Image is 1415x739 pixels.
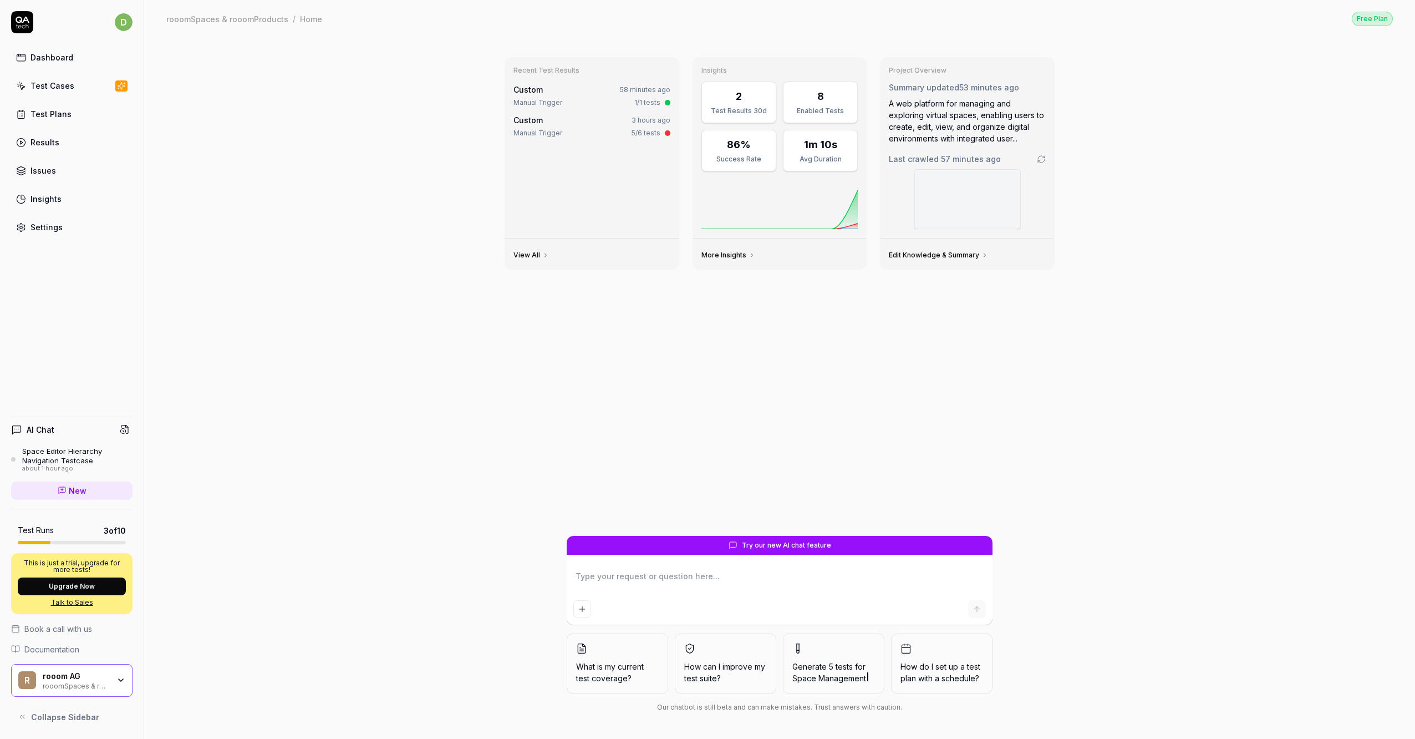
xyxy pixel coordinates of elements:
[511,112,673,140] a: Custom3 hours agoManual Trigger5/6 tests
[104,525,126,536] span: 3 of 10
[24,623,92,635] span: Book a call with us
[792,661,875,684] span: Generate 5 tests for
[11,75,133,97] a: Test Cases
[804,137,837,152] div: 1m 10s
[24,644,79,655] span: Documentation
[30,52,73,63] div: Dashboard
[620,85,670,94] time: 58 minutes ago
[11,160,133,181] a: Issues
[22,465,133,473] div: about 1 hour ago
[115,13,133,31] span: d
[792,674,866,683] span: Space Management
[889,251,988,260] a: Edit Knowledge & Summary
[709,154,769,164] div: Success Rate
[22,447,133,465] div: Space Editor Hierarchy Navigation Testcase
[43,671,109,681] div: rooom AG
[27,424,54,436] h4: AI Chat
[18,578,126,595] button: Upgrade Now
[900,661,983,684] span: How do I set up a test plan with a schedule?
[11,623,133,635] a: Book a call with us
[513,85,543,94] span: Custom
[115,11,133,33] button: d
[567,634,668,694] button: What is my current test coverage?
[701,66,858,75] h3: Insights
[11,644,133,655] a: Documentation
[11,482,133,500] a: New
[790,106,851,116] div: Enabled Tests
[11,103,133,125] a: Test Plans
[1352,12,1393,26] div: Free Plan
[889,83,959,92] span: Summary updated
[11,131,133,153] a: Results
[567,702,992,712] div: Our chatbot is still beta and can make mistakes. Trust answers with caution.
[511,82,673,110] a: Custom58 minutes agoManual Trigger1/1 tests
[30,108,72,120] div: Test Plans
[783,634,884,694] button: Generate 5 tests forSpace Management
[742,540,831,550] span: Try our new AI chat feature
[300,13,322,24] div: Home
[31,711,99,723] span: Collapse Sidebar
[1352,11,1393,26] button: Free Plan
[43,681,109,690] div: rooomSpaces & rooomProducts
[18,525,54,535] h5: Test Runs
[727,137,751,152] div: 86%
[18,671,36,689] span: r
[293,13,296,24] div: /
[30,193,62,205] div: Insights
[11,216,133,238] a: Settings
[30,80,74,92] div: Test Cases
[513,98,562,108] div: Manual Trigger
[11,47,133,68] a: Dashboard
[18,560,126,573] p: This is just a trial, upgrade for more tests!
[675,634,776,694] button: How can I improve my test suite?
[513,251,549,260] a: View All
[69,485,86,497] span: New
[790,154,851,164] div: Avg Duration
[513,128,562,138] div: Manual Trigger
[684,661,767,684] span: How can I improve my test suite?
[1037,155,1046,164] a: Go to crawling settings
[889,98,1046,144] div: A web platform for managing and exploring virtual spaces, enabling users to create, edit, view, a...
[513,115,543,125] span: Custom
[941,154,1001,164] time: 57 minutes ago
[634,98,660,108] div: 1/1 tests
[632,128,660,138] div: 5/6 tests
[18,598,126,608] a: Talk to Sales
[11,706,133,728] button: Collapse Sidebar
[11,664,133,697] button: rrooom AGrooomSpaces & rooomProducts
[30,221,63,233] div: Settings
[30,165,56,176] div: Issues
[889,153,1001,165] span: Last crawled
[30,136,59,148] div: Results
[632,116,670,124] time: 3 hours ago
[736,89,742,104] div: 2
[166,13,288,24] div: rooomSpaces & rooomProducts
[701,251,755,260] a: More Insights
[915,170,1020,229] img: Screenshot
[513,66,670,75] h3: Recent Test Results
[576,661,659,684] span: What is my current test coverage?
[709,106,769,116] div: Test Results 30d
[817,89,824,104] div: 8
[11,188,133,210] a: Insights
[889,66,1046,75] h3: Project Overview
[11,447,133,472] a: Space Editor Hierarchy Navigation Testcaseabout 1 hour ago
[891,634,992,694] button: How do I set up a test plan with a schedule?
[959,83,1019,92] time: 53 minutes ago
